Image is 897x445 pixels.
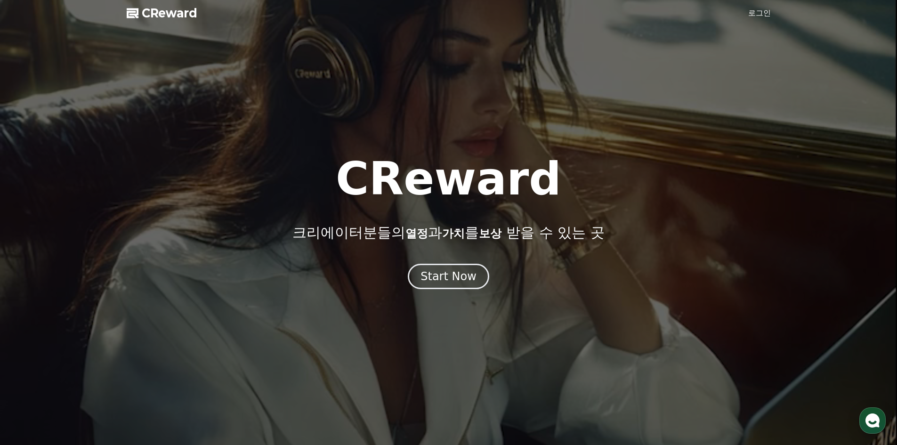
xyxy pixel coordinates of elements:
[408,273,489,282] a: Start Now
[420,269,477,284] div: Start Now
[127,6,197,21] a: CReward
[408,264,489,289] button: Start Now
[292,224,604,241] p: 크리에이터분들의 과 를 받을 수 있는 곳
[405,227,428,240] span: 열정
[142,6,197,21] span: CReward
[442,227,465,240] span: 가치
[336,156,561,202] h1: CReward
[748,8,771,19] a: 로그인
[479,227,501,240] span: 보상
